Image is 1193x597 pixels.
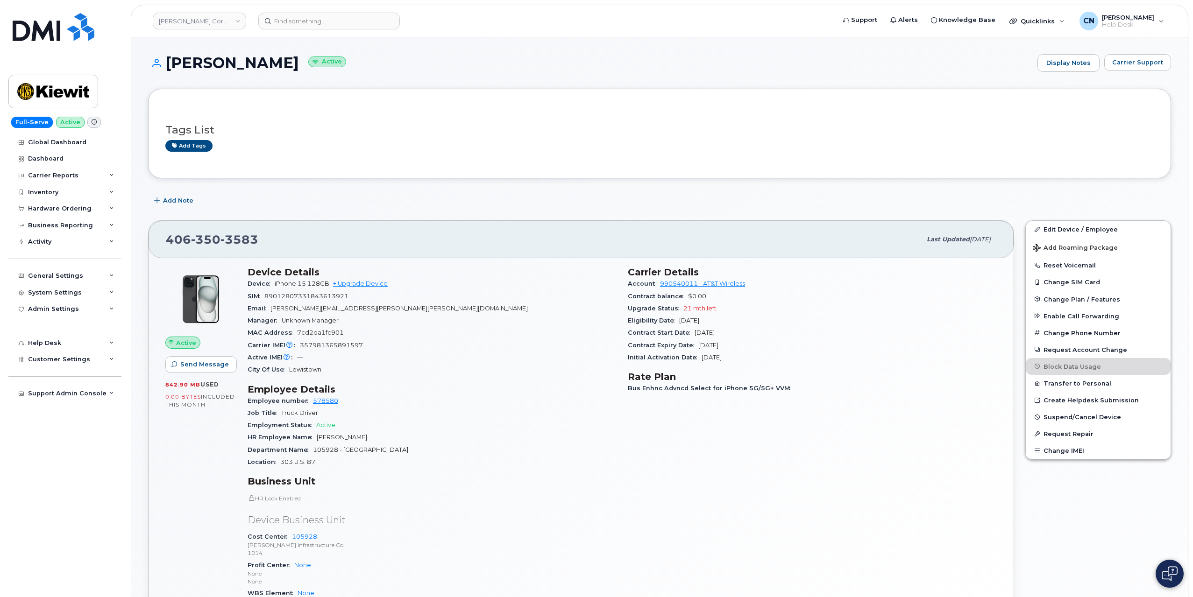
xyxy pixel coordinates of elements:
span: Lewistown [289,366,321,373]
span: Active [176,338,196,347]
button: Add Note [148,192,201,209]
button: Change Phone Number [1026,324,1171,341]
p: None [248,569,617,577]
a: None [298,590,314,597]
span: Department Name [248,446,313,453]
span: [DATE] [679,317,699,324]
span: Send Message [180,360,229,369]
span: Add Note [163,196,193,205]
p: [PERSON_NAME] Infrastructure Co. [248,541,617,549]
span: Carrier Support [1112,58,1163,67]
h3: Carrier Details [628,267,997,278]
button: Send Message [165,356,237,373]
img: Open chat [1162,566,1178,581]
button: Reset Voicemail [1026,257,1171,274]
h3: Tags List [165,124,1154,136]
span: Job Title [248,409,281,416]
span: [DATE] [702,354,722,361]
span: Manager [248,317,282,324]
p: HR Lock Enabled [248,494,617,502]
h3: Business Unit [248,476,617,487]
p: None [248,577,617,585]
h3: Rate Plan [628,371,997,382]
span: 7cd2da1fc901 [297,329,344,336]
button: Carrier Support [1104,54,1171,71]
button: Request Repair [1026,425,1171,442]
a: Edit Device / Employee [1026,221,1171,238]
span: Truck Driver [281,409,318,416]
span: Employment Status [248,421,316,428]
span: Contract Expiry Date [628,342,698,349]
span: WBS Element [248,590,298,597]
p: Device Business Unit [248,513,617,527]
span: Active IMEI [248,354,297,361]
span: Contract Start Date [628,329,695,336]
span: [PERSON_NAME] [317,434,367,441]
button: Transfer to Personal [1026,375,1171,392]
span: — [297,354,303,361]
span: Location [248,458,280,465]
a: 578580 [313,397,338,404]
button: Block Data Usage [1026,358,1171,375]
span: 89012807331843613921 [264,293,348,300]
h1: [PERSON_NAME] [148,55,1033,71]
span: Unknown Manager [282,317,339,324]
button: Add Roaming Package [1026,238,1171,257]
span: 21 mth left [683,305,717,312]
button: Enable Call Forwarding [1026,308,1171,324]
h3: Employee Details [248,384,617,395]
span: Change Plan / Features [1044,295,1120,302]
span: Active [316,421,335,428]
span: [DATE] [695,329,715,336]
a: None [294,562,311,569]
span: 303 U.S. 87 [280,458,315,465]
span: Carrier IMEI [248,342,300,349]
span: Account [628,280,660,287]
span: Initial Activation Date [628,354,702,361]
a: Add tags [165,140,213,152]
a: 105928 [292,533,317,540]
button: Request Account Change [1026,341,1171,358]
span: Bus Enhnc Advncd Select for iPhone 5G/5G+ VVM [628,385,795,392]
span: Eligibility Date [628,317,679,324]
span: 3583 [220,232,258,246]
span: 842.90 MB [165,381,200,388]
span: Employee number [248,397,313,404]
span: [DATE] [698,342,718,349]
span: 105928 - [GEOGRAPHIC_DATA] [313,446,408,453]
span: 0.00 Bytes [165,393,201,400]
span: City Of Use [248,366,289,373]
span: Contract balance [628,293,688,300]
span: $0.00 [688,293,706,300]
span: Add Roaming Package [1033,244,1118,253]
span: Suspend/Cancel Device [1044,414,1121,421]
a: 990540011 - AT&T Wireless [660,280,745,287]
span: 357981365891597 [300,342,363,349]
span: Last updated [927,236,970,243]
a: Create Helpdesk Submission [1026,392,1171,408]
span: [DATE] [970,236,991,243]
button: Change Plan / Features [1026,291,1171,308]
span: Device [248,280,275,287]
a: + Upgrade Device [333,280,388,287]
span: 406 [166,232,258,246]
span: HR Employee Name [248,434,317,441]
span: Profit Center [248,562,294,569]
span: SIM [248,293,264,300]
img: iPhone_15_Black.png [173,271,229,327]
button: Change IMEI [1026,442,1171,459]
span: iPhone 15 128GB [275,280,329,287]
button: Suspend/Cancel Device [1026,408,1171,425]
a: Display Notes [1037,54,1100,72]
h3: Device Details [248,267,617,278]
span: 350 [191,232,220,246]
span: used [200,381,219,388]
span: Upgrade Status [628,305,683,312]
button: Change SIM Card [1026,274,1171,290]
span: Email [248,305,270,312]
span: MAC Address [248,329,297,336]
span: Cost Center [248,533,292,540]
small: Active [308,56,346,67]
span: [PERSON_NAME][EMAIL_ADDRESS][PERSON_NAME][PERSON_NAME][DOMAIN_NAME] [270,305,528,312]
p: 1014 [248,549,617,557]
